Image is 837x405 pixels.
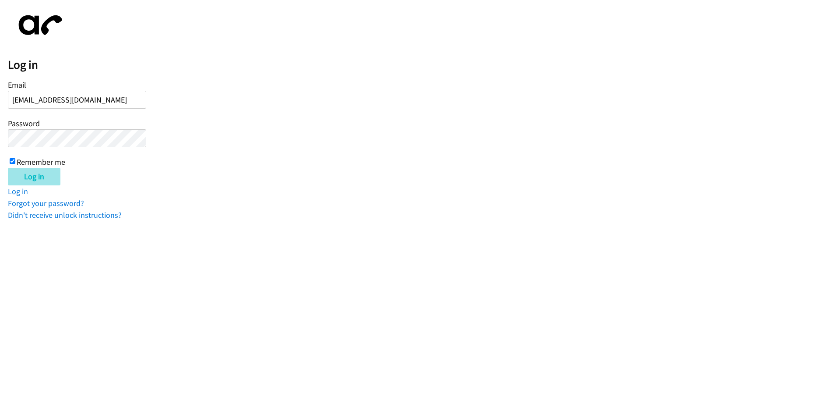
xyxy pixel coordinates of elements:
input: Log in [8,168,60,185]
img: aphone-8a226864a2ddd6a5e75d1ebefc011f4aa8f32683c2d82f3fb0802fe031f96514.svg [8,8,69,43]
label: Email [8,80,26,90]
label: Remember me [17,157,65,167]
label: Password [8,118,40,128]
a: Didn't receive unlock instructions? [8,210,122,220]
a: Log in [8,186,28,196]
a: Forgot your password? [8,198,84,208]
h2: Log in [8,57,837,72]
